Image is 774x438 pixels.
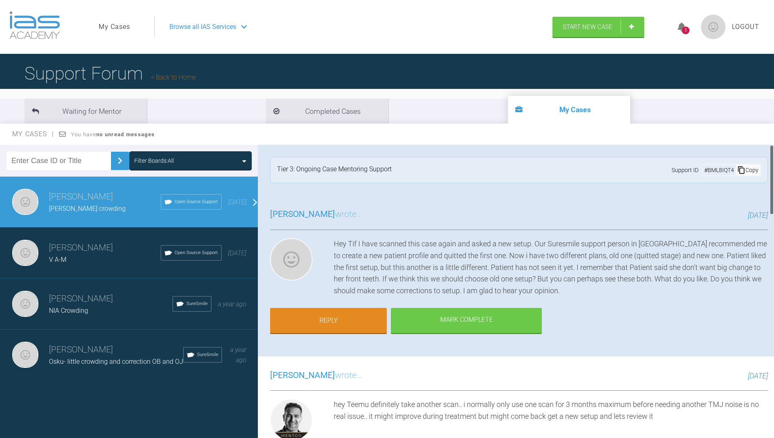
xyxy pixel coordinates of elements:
[71,131,155,137] span: You have
[218,300,246,308] span: a year ago
[186,300,208,307] span: SureSmile
[736,165,760,175] div: Copy
[12,291,38,317] img: Teemu Savola
[230,346,246,364] span: a year ago
[175,249,218,257] span: Open Source Support
[270,208,363,221] h3: wrote...
[682,27,690,34] div: 5
[266,99,388,124] li: Completed Cases
[270,370,335,380] span: [PERSON_NAME]
[134,156,174,165] div: Filter Boards: All
[748,211,768,219] span: [DATE]
[197,351,218,358] span: SureSmile
[12,189,38,215] img: Teemu Savola
[49,256,67,263] span: V A-M
[270,308,387,333] a: Reply
[49,343,183,357] h3: [PERSON_NAME]
[49,190,161,204] h3: [PERSON_NAME]
[228,198,246,206] span: [DATE]
[701,15,725,39] img: profile.png
[49,241,161,255] h3: [PERSON_NAME]
[277,164,392,176] div: Tier 3: Ongoing Case Mentoring Support
[552,17,644,37] a: Start New Case
[334,238,768,297] div: Hey Tif I have scanned this case again and asked a new setup. Our Suresmile support person in [GE...
[151,73,196,81] a: Back to Home
[508,96,630,124] li: My Cases
[270,238,313,281] img: Teemu Savola
[228,249,246,257] span: [DATE]
[732,22,759,32] a: Logout
[563,23,612,31] span: Start New Case
[9,11,60,39] img: logo-light.3e3ef733.png
[391,308,542,333] div: Mark Complete
[49,205,126,212] span: [PERSON_NAME] crowding
[672,166,699,175] span: Support ID
[703,166,736,175] div: # BML8IQT4
[748,372,768,380] span: [DATE]
[12,342,38,368] img: Teemu Savola
[99,22,130,32] a: My Cases
[169,22,236,32] span: Browse all IAS Services
[12,240,38,266] img: Teemu Savola
[96,131,155,137] strong: no unread messages
[7,152,111,170] input: Enter Case ID or Title
[49,292,173,306] h3: [PERSON_NAME]
[113,154,126,167] img: chevronRight.28bd32b0.svg
[49,358,183,365] span: Osku- little crowding and correction OB and OJ
[49,307,88,314] span: NIA Crowding
[12,130,54,138] span: My Cases
[24,59,196,88] h1: Support Forum
[24,99,147,124] li: Waiting for Mentor
[175,198,218,206] span: Open Source Support
[270,209,335,219] span: [PERSON_NAME]
[270,369,363,383] h3: wrote...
